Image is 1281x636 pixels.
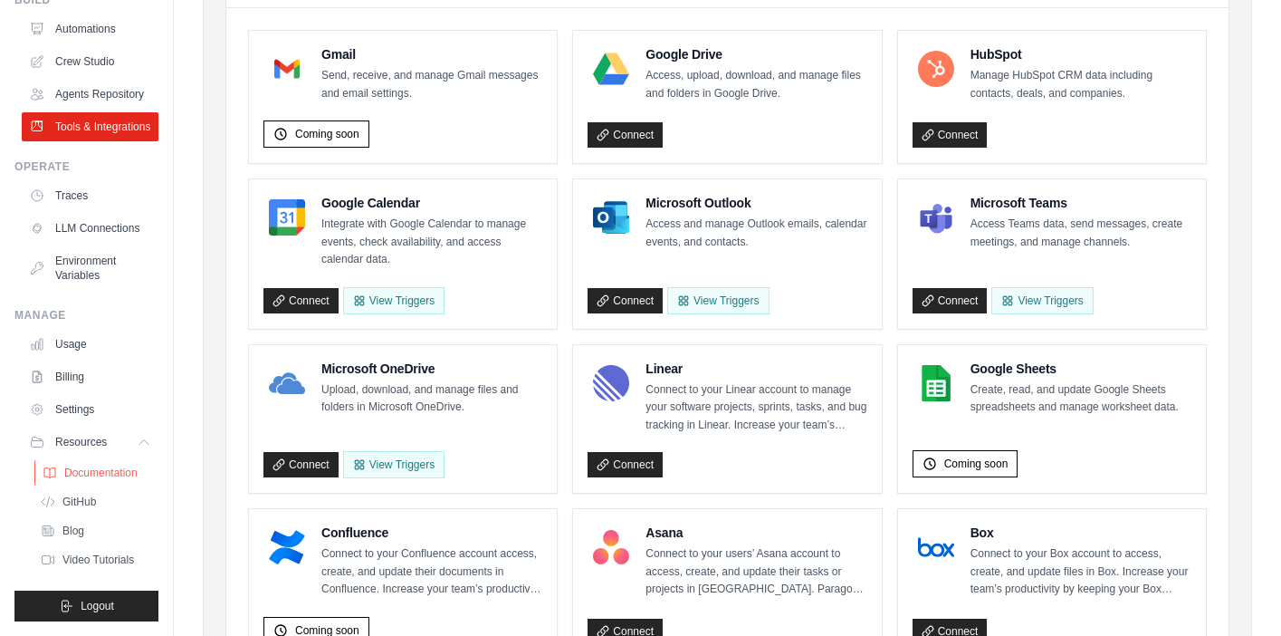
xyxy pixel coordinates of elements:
[22,214,158,243] a: LLM Connections
[22,80,158,109] a: Agents Repository
[14,308,158,323] div: Manage
[645,524,866,542] h4: Asana
[22,428,158,457] button: Resources
[64,466,138,480] span: Documentation
[321,194,542,212] h4: Google Calendar
[62,524,84,538] span: Blog
[269,365,305,401] img: Microsoft OneDrive Logo
[970,545,1191,599] p: Connect to your Box account to access, create, and update files in Box. Increase your team’s prod...
[321,45,542,63] h4: Gmail
[269,51,305,87] img: Gmail Logo
[645,67,866,102] p: Access, upload, download, and manage files and folders in Google Drive.
[918,529,954,565] img: Box Logo
[593,365,629,401] img: Linear Logo
[970,216,1191,251] p: Access Teams data, send messages, create meetings, and manage channels.
[991,287,1093,314] : View Triggers
[343,451,445,478] : View Triggers
[321,381,542,417] p: Upload, download, and manage files and folders in Microsoft OneDrive.
[263,452,339,477] a: Connect
[645,360,866,378] h4: Linear
[593,529,629,565] img: Asana Logo
[918,365,954,401] img: Google Sheets Logo
[970,381,1191,417] p: Create, read, and update Google Sheets spreadsheets and manage worksheet data.
[645,216,866,251] p: Access and manage Outlook emails, calendar events, and contacts.
[269,529,305,565] img: Confluence Logo
[33,547,158,573] a: Video Tutorials
[321,524,542,542] h4: Confluence
[33,489,158,515] a: GitHub
[14,159,158,174] div: Operate
[55,435,107,449] span: Resources
[970,67,1191,102] p: Manage HubSpot CRM data including contacts, deals, and companies.
[970,524,1191,542] h4: Box
[33,518,158,544] a: Blog
[970,194,1191,212] h4: Microsoft Teams
[588,288,663,313] a: Connect
[918,51,954,87] img: HubSpot Logo
[22,246,158,290] a: Environment Variables
[970,45,1191,63] h4: HubSpot
[645,194,866,212] h4: Microsoft Outlook
[22,112,158,141] a: Tools & Integrations
[913,122,988,148] a: Connect
[321,216,542,269] p: Integrate with Google Calendar to manage events, check availability, and access calendar data.
[970,360,1191,378] h4: Google Sheets
[22,181,158,210] a: Traces
[295,127,359,141] span: Coming soon
[62,553,134,567] span: Video Tutorials
[22,330,158,359] a: Usage
[34,460,160,486] a: Documentation
[944,457,1009,471] span: Coming soon
[645,45,866,63] h4: Google Drive
[321,545,542,599] p: Connect to your Confluence account access, create, and update their documents in Confluence. Incr...
[22,14,158,43] a: Automations
[269,199,305,236] img: Google Calendar Logo
[321,360,542,378] h4: Microsoft OneDrive
[588,122,663,148] a: Connect
[667,287,769,314] : View Triggers
[263,288,339,313] a: Connect
[22,395,158,424] a: Settings
[645,381,866,435] p: Connect to your Linear account to manage your software projects, sprints, tasks, and bug tracking...
[14,591,158,622] button: Logout
[593,199,629,236] img: Microsoft Outlook Logo
[81,599,114,613] span: Logout
[593,51,629,87] img: Google Drive Logo
[913,288,988,313] a: Connect
[588,452,663,477] a: Connect
[343,287,445,314] button: View Triggers
[918,199,954,236] img: Microsoft Teams Logo
[22,47,158,76] a: Crew Studio
[321,67,542,102] p: Send, receive, and manage Gmail messages and email settings.
[645,545,866,599] p: Connect to your users’ Asana account to access, create, and update their tasks or projects in [GE...
[62,495,96,509] span: GitHub
[22,362,158,391] a: Billing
